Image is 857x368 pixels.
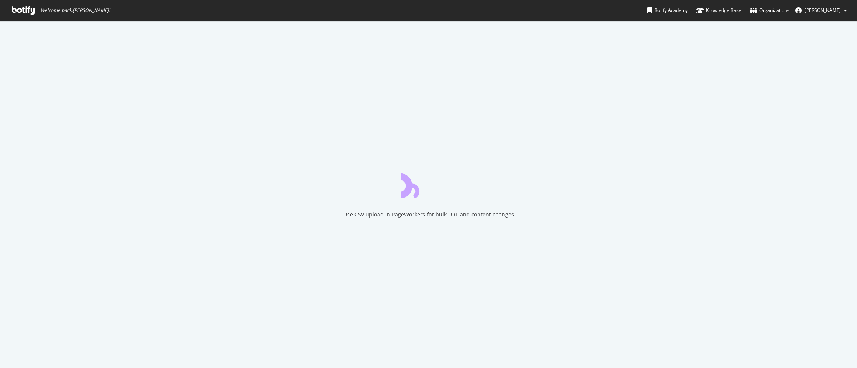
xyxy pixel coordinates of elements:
[696,7,741,14] div: Knowledge Base
[750,7,789,14] div: Organizations
[789,4,853,17] button: [PERSON_NAME]
[343,211,514,218] div: Use CSV upload in PageWorkers for bulk URL and content changes
[401,171,456,198] div: animation
[647,7,688,14] div: Botify Academy
[40,7,110,13] span: Welcome back, [PERSON_NAME] !
[805,7,841,13] span: David Britton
